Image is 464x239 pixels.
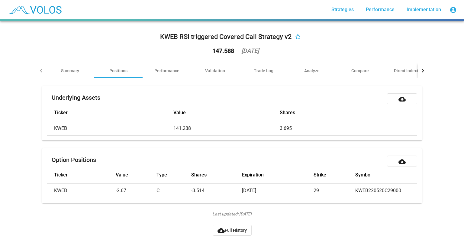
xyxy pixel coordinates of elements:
a: Implementation [402,4,446,15]
img: blue_transparent.png [5,2,65,17]
th: Value [173,104,280,121]
a: Strategies [327,4,359,15]
mat-card-title: Underlying Assets [52,95,100,101]
th: Shares [191,166,242,183]
div: [DATE] [241,48,259,54]
mat-icon: cloud_download [398,95,406,103]
span: Performance [366,7,395,12]
div: Positions [109,68,127,74]
div: Analyze [304,68,320,74]
span: Strategies [331,7,354,12]
mat-card-title: Option Positions [52,157,96,163]
td: -2.67 [116,183,156,198]
td: 29 [314,183,355,198]
mat-icon: star_border [294,34,301,41]
div: Trade Log [254,68,273,74]
th: Ticker [47,104,173,121]
div: Summary [61,68,79,74]
th: Expiration [242,166,314,183]
th: Type [156,166,191,183]
div: KWEB RSI triggered Covered Call Strategy v2 [160,32,292,42]
mat-icon: cloud_download [398,158,406,165]
i: Last updated: [DATE] [212,211,252,217]
th: Strike [314,166,355,183]
button: Full History [213,225,252,236]
div: Compare [351,68,369,74]
td: -3.514 [191,183,242,198]
div: Direct Indexing [394,68,423,74]
span: Full History [217,228,247,233]
th: Shares [280,104,417,121]
th: Value [116,166,156,183]
div: Performance [154,68,179,74]
td: 3.695 [280,121,417,136]
div: Validation [205,68,225,74]
div: 147.588 [212,48,234,54]
td: [DATE] [242,183,314,198]
a: Performance [361,4,399,15]
mat-icon: cloud_download [217,227,225,234]
td: KWEB [47,183,115,198]
mat-icon: account_circle [449,6,457,14]
span: Implementation [407,7,441,12]
td: 141.238 [173,121,280,136]
td: C [156,183,191,198]
th: Ticker [47,166,115,183]
td: KWEB [47,121,173,136]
